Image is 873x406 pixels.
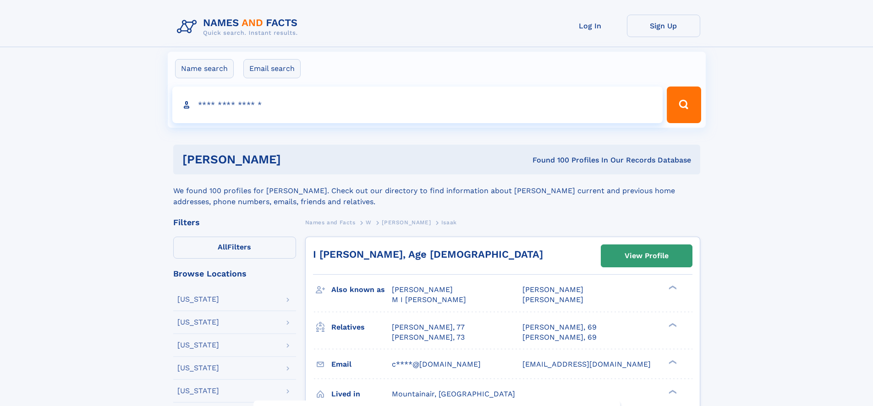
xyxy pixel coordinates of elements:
div: Browse Locations [173,270,296,278]
a: Sign Up [627,15,700,37]
button: Search Button [667,87,701,123]
span: [PERSON_NAME] [522,285,583,294]
span: W [366,219,372,226]
div: Filters [173,218,296,227]
span: All [218,243,227,251]
div: View Profile [625,245,669,266]
label: Filters [173,237,296,259]
h3: Email [331,357,392,372]
div: [US_STATE] [177,296,219,303]
input: search input [172,87,663,123]
a: [PERSON_NAME], 69 [522,322,597,332]
a: I [PERSON_NAME], Age [DEMOGRAPHIC_DATA] [313,249,543,260]
div: We found 100 profiles for [PERSON_NAME]. Check out our directory to find information about [PERSO... [173,174,700,207]
span: [PERSON_NAME] [522,295,583,304]
a: Log In [554,15,627,37]
div: ❯ [666,389,677,395]
a: Names and Facts [305,217,356,228]
a: [PERSON_NAME], 77 [392,322,465,332]
a: [PERSON_NAME] [382,217,431,228]
div: ❯ [666,285,677,291]
a: W [366,217,372,228]
div: ❯ [666,359,677,365]
span: [PERSON_NAME] [392,285,453,294]
div: [US_STATE] [177,364,219,372]
h3: Lived in [331,386,392,402]
img: Logo Names and Facts [173,15,305,39]
label: Name search [175,59,234,78]
span: Mountainair, [GEOGRAPHIC_DATA] [392,390,515,398]
h3: Relatives [331,319,392,335]
a: [PERSON_NAME], 69 [522,332,597,342]
span: Isaak [441,219,457,226]
label: Email search [243,59,301,78]
h1: [PERSON_NAME] [182,154,407,165]
span: M I [PERSON_NAME] [392,295,466,304]
span: [EMAIL_ADDRESS][DOMAIN_NAME] [522,360,651,368]
h3: Also known as [331,282,392,298]
div: Found 100 Profiles In Our Records Database [406,155,691,165]
div: [US_STATE] [177,341,219,349]
a: View Profile [601,245,692,267]
div: [US_STATE] [177,319,219,326]
div: ❯ [666,322,677,328]
a: [PERSON_NAME], 73 [392,332,465,342]
div: [US_STATE] [177,387,219,395]
span: [PERSON_NAME] [382,219,431,226]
